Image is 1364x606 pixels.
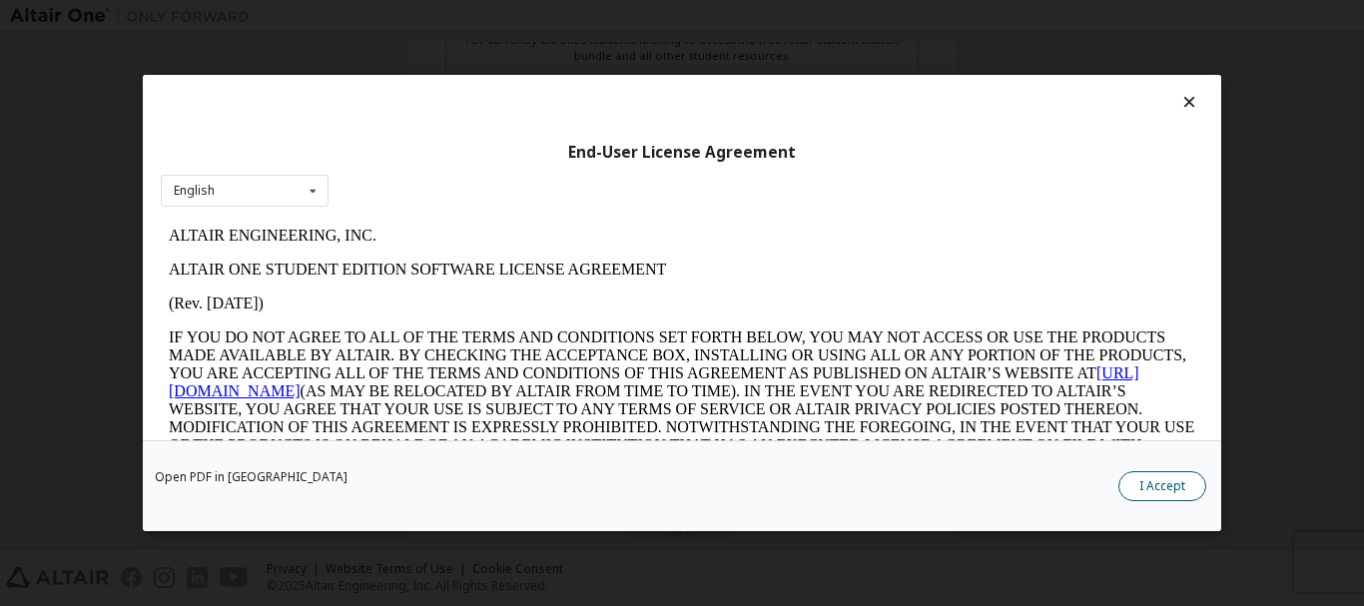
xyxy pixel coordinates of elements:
button: I Accept [1118,471,1206,501]
div: End-User License Agreement [161,143,1203,163]
p: IF YOU DO NOT AGREE TO ALL OF THE TERMS AND CONDITIONS SET FORTH BELOW, YOU MAY NOT ACCESS OR USE... [8,110,1034,254]
p: ALTAIR ENGINEERING, INC. [8,8,1034,26]
p: This Altair One Student Edition Software License Agreement (“Agreement”) is between Altair Engine... [8,270,1034,341]
p: ALTAIR ONE STUDENT EDITION SOFTWARE LICENSE AGREEMENT [8,42,1034,60]
p: (Rev. [DATE]) [8,76,1034,94]
a: [URL][DOMAIN_NAME] [8,146,979,181]
a: Open PDF in [GEOGRAPHIC_DATA] [155,471,347,483]
div: English [174,185,215,197]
